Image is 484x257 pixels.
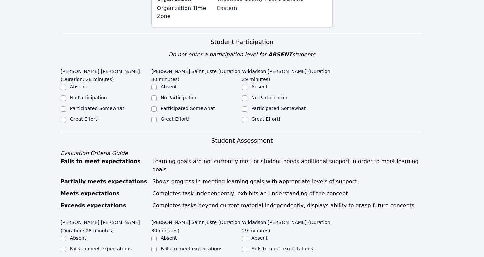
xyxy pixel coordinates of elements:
h3: Student Participation [61,37,424,47]
label: No Participation [70,95,107,100]
label: Absent [70,235,86,241]
label: Absent [251,235,268,241]
div: Evaluation Criteria Guide [61,149,424,157]
div: Exceeds expectations [61,202,148,210]
div: Completes task independently, exhibits an understanding of the concept [152,190,423,198]
label: No Participation [251,95,289,100]
label: Participated Somewhat [161,106,215,111]
label: Great Effort! [70,116,99,122]
legend: [PERSON_NAME] Saint Juste (Duration: 30 minutes) [151,65,242,83]
legend: Wildadson [PERSON_NAME] (Duration: 29 minutes) [242,216,333,235]
label: Fails to meet expectations [70,246,132,251]
div: Eastern [217,4,327,12]
div: Shows progress in meeting learning goals with appropriate levels of support [152,178,423,186]
label: Absent [161,235,177,241]
label: Absent [251,84,268,89]
legend: [PERSON_NAME] Saint Juste (Duration: 30 minutes) [151,216,242,235]
label: Fails to meet expectations [161,246,222,251]
label: Absent [70,84,86,89]
label: Great Effort! [161,116,190,122]
label: Organization Time Zone [157,4,213,20]
div: Completes tasks beyond current material independently, displays ability to grasp future concepts [152,202,423,210]
label: Absent [161,84,177,89]
div: Partially meets expectations [61,178,148,186]
div: Meets expectations [61,190,148,198]
legend: [PERSON_NAME] [PERSON_NAME] (Duration: 28 minutes) [61,65,151,83]
label: Participated Somewhat [70,106,124,111]
div: Learning goals are not currently met, or student needs additional support in order to meet learni... [152,157,423,174]
label: Participated Somewhat [251,106,306,111]
label: No Participation [161,95,198,100]
div: Do not enter a participation level for students [61,51,424,59]
legend: Wildadson [PERSON_NAME] (Duration: 29 minutes) [242,65,333,83]
div: Fails to meet expectations [61,157,148,174]
label: Great Effort! [251,116,280,122]
label: Fails to meet expectations [251,246,313,251]
span: ABSENT [268,51,292,58]
h3: Student Assessment [61,136,424,145]
legend: [PERSON_NAME] [PERSON_NAME] (Duration: 28 minutes) [61,216,151,235]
